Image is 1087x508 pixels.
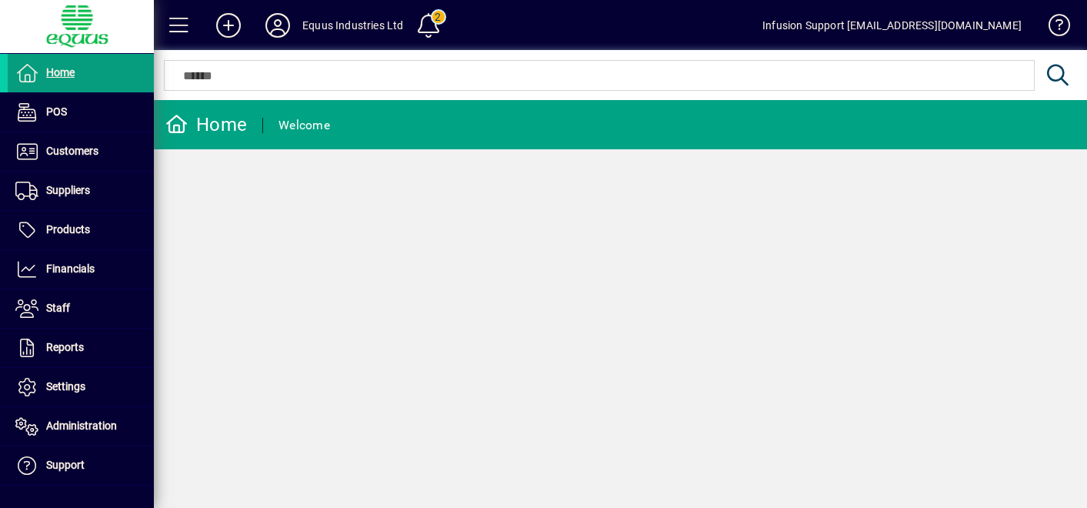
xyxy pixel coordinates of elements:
[46,302,70,314] span: Staff
[165,112,247,137] div: Home
[46,380,85,393] span: Settings
[46,419,117,432] span: Administration
[278,113,330,138] div: Welcome
[46,459,85,471] span: Support
[46,223,90,236] span: Products
[46,66,75,79] span: Home
[8,132,154,171] a: Customers
[46,105,67,118] span: POS
[302,13,404,38] div: Equus Industries Ltd
[8,289,154,328] a: Staff
[204,12,253,39] button: Add
[8,329,154,367] a: Reports
[8,172,154,210] a: Suppliers
[8,93,154,132] a: POS
[46,145,98,157] span: Customers
[762,13,1022,38] div: Infusion Support [EMAIL_ADDRESS][DOMAIN_NAME]
[8,407,154,446] a: Administration
[46,262,95,275] span: Financials
[46,341,84,353] span: Reports
[8,368,154,406] a: Settings
[8,250,154,289] a: Financials
[253,12,302,39] button: Profile
[1037,3,1068,53] a: Knowledge Base
[46,184,90,196] span: Suppliers
[8,211,154,249] a: Products
[8,446,154,485] a: Support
